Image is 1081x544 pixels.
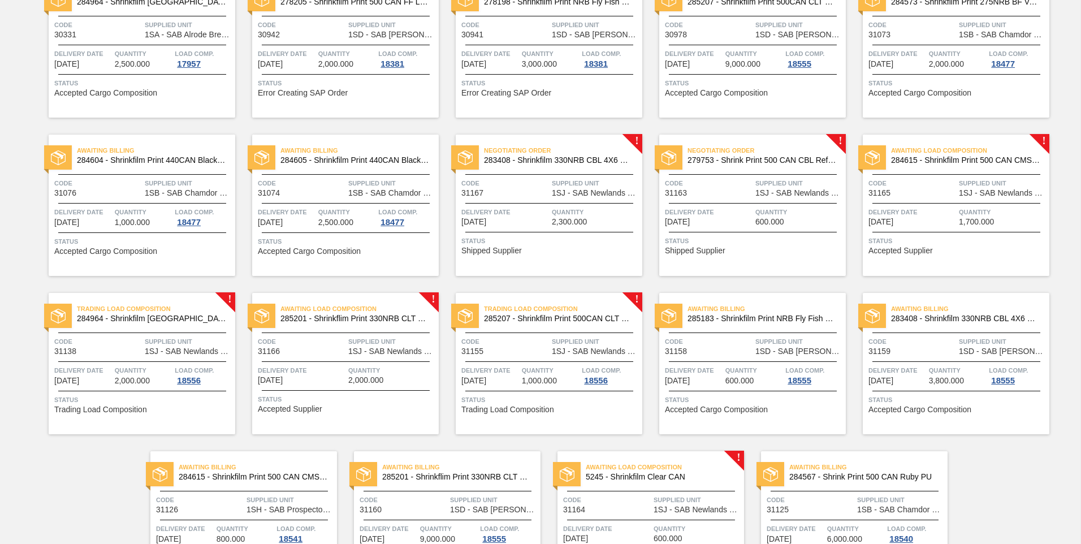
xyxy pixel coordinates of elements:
[54,89,157,97] span: Accepted Cargo Composition
[868,336,956,347] span: Code
[789,473,939,481] span: 284567 - Shrink Print 500 CAN Ruby PU
[360,523,417,534] span: Delivery Date
[665,206,753,218] span: Delivery Date
[378,206,417,218] span: Load Comp.
[276,534,305,543] div: 18541
[175,59,203,68] div: 17957
[54,189,76,197] span: 31076
[868,235,1047,247] span: Status
[857,494,945,506] span: Supplied Unit
[156,506,178,514] span: 31126
[258,247,361,256] span: Accepted Cargo Composition
[258,31,280,39] span: 30942
[563,506,585,514] span: 31164
[247,494,334,506] span: Supplied Unit
[175,365,214,376] span: Load Comp.
[480,534,508,543] div: 18555
[439,135,642,276] a: !statusNegotiating Order283408 - Shrinkfilm 330NRB CBL 4X6 Booster 2Code31167Supplied Unit1SJ - S...
[582,59,610,68] div: 18381
[378,59,407,68] div: 18381
[54,218,79,227] span: 08/29/2025
[665,178,753,189] span: Code
[258,336,345,347] span: Code
[461,247,522,255] span: Shipped Supplier
[348,376,383,385] span: 2,000.000
[887,523,945,543] a: Load Comp.18540
[32,293,235,434] a: !statusTrading Load Composition284964 - Shrinkfilm [GEOGRAPHIC_DATA] ([GEOGRAPHIC_DATA])Code31138...
[217,535,245,543] span: 800.000
[420,523,478,534] span: Quantity
[348,365,436,376] span: Quantity
[280,145,439,156] span: Awaiting Billing
[258,89,348,97] span: Error Creating SAP Order
[857,506,945,514] span: 1SB - SAB Chamdor Brewery
[175,206,232,227] a: Load Comp.18477
[247,506,334,514] span: 1SH - SAB Prospecton Brewery
[461,206,549,218] span: Delivery Date
[665,60,690,68] span: 08/24/2025
[989,365,1028,376] span: Load Comp.
[827,523,885,534] span: Quantity
[560,467,574,482] img: status
[868,189,890,197] span: 31165
[156,535,181,543] span: 09/01/2025
[868,206,956,218] span: Delivery Date
[846,135,1049,276] a: !statusAwaiting Load Composition284615 - Shrinkfilm Print 500 CAN CMS PUCode31165Supplied Unit1SJ...
[461,365,519,376] span: Delivery Date
[868,60,893,68] span: 08/29/2025
[789,461,948,473] span: Awaiting Billing
[258,347,280,356] span: 31166
[348,189,436,197] span: 1SB - SAB Chamdor Brewery
[318,206,376,218] span: Quantity
[318,48,376,59] span: Quantity
[77,145,235,156] span: Awaiting Billing
[175,48,214,59] span: Load Comp.
[484,145,642,156] span: Negotiating Order
[868,19,956,31] span: Code
[665,235,843,247] span: Status
[461,19,549,31] span: Code
[258,365,345,376] span: Delivery Date
[461,394,639,405] span: Status
[654,534,682,543] span: 600.000
[868,31,890,39] span: 31073
[258,60,283,68] span: 08/24/2025
[77,303,235,314] span: Trading Load Composition
[661,309,676,323] img: status
[258,48,315,59] span: Delivery Date
[258,19,345,31] span: Code
[54,336,142,347] span: Code
[959,189,1047,197] span: 1SJ - SAB Newlands Brewery
[661,150,676,165] img: status
[382,473,531,481] span: 285201 - Shrinkflim Print 330NRB CLT PU 25
[276,523,334,543] a: Load Comp.18541
[51,309,66,323] img: status
[77,314,226,323] span: 284964 - Shrinkfilm 330NRB Castle (Hogwarts)
[868,48,926,59] span: Delivery Date
[891,145,1049,156] span: Awaiting Load Composition
[959,336,1047,347] span: Supplied Unit
[348,19,436,31] span: Supplied Unit
[687,156,837,165] span: 279753 - Shrink Print 500 CAN CBL Refresh
[258,77,436,89] span: Status
[586,473,735,481] span: 5245 - Shrinkfilm Clear CAN
[665,218,690,226] span: 08/30/2025
[54,77,232,89] span: Status
[348,347,436,356] span: 1SJ - SAB Newlands Brewery
[54,377,79,385] span: 08/30/2025
[665,365,723,376] span: Delivery Date
[461,336,549,347] span: Code
[552,189,639,197] span: 1SJ - SAB Newlands Brewery
[378,206,436,227] a: Load Comp.18477
[665,48,723,59] span: Delivery Date
[54,206,112,218] span: Delivery Date
[32,135,235,276] a: statusAwaiting Billing284604 - Shrinkfilm Print 440CAN Black Crown PUCode31076Supplied Unit1SB - ...
[654,506,741,514] span: 1SJ - SAB Newlands Brewery
[767,535,792,543] span: 09/05/2025
[755,347,843,356] span: 1SD - SAB Rosslyn Brewery
[115,377,150,385] span: 2,000.000
[959,178,1047,189] span: Supplied Unit
[522,377,557,385] span: 1,000.000
[145,336,232,347] span: Supplied Unit
[258,218,283,227] span: 08/29/2025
